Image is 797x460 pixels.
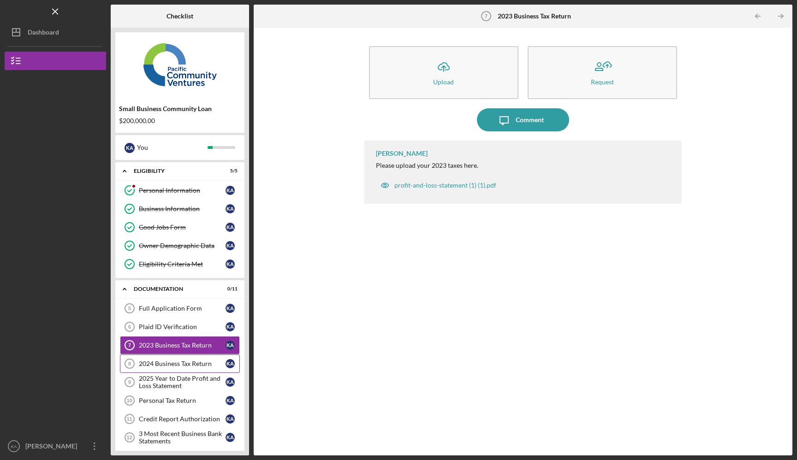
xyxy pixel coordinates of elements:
[120,200,240,218] a: Business InformationKA
[226,259,235,269] div: K A
[139,242,226,249] div: Owner Demographic Data
[120,373,240,391] a: 92025 Year to Date Profit and Loss StatementKA
[120,181,240,200] a: Personal InformationKA
[134,286,214,292] div: Documentation
[125,143,135,153] div: K A
[376,162,478,169] div: Please upload your 2023 taxes here.
[120,410,240,428] a: 11Credit Report AuthorizationKA
[120,255,240,273] a: Eligibility Criteria MetKA
[139,187,226,194] div: Personal Information
[221,168,238,174] div: 5 / 5
[120,428,240,447] a: 123 Most Recent Business Bank StatementsKA
[226,223,235,232] div: K A
[128,379,131,385] tspan: 9
[485,13,488,19] tspan: 7
[5,23,106,41] button: Dashboard
[139,430,226,445] div: 3 Most Recent Business Bank Statements
[139,415,226,423] div: Credit Report Authorization
[115,37,244,92] img: Product logo
[226,304,235,313] div: K A
[126,435,132,440] tspan: 12
[120,354,240,373] a: 82024 Business Tax ReturnKA
[139,360,226,367] div: 2024 Business Tax Return
[139,224,226,231] div: Good Jobs Form
[226,414,235,424] div: K A
[528,46,677,99] button: Request
[139,205,226,212] div: Business Information
[119,105,241,112] div: Small Business Community Loan
[137,140,208,155] div: You
[394,182,496,189] div: profit-and-loss-statement (1) (1).pdf
[128,324,131,330] tspan: 6
[139,375,226,389] div: 2025 Year to Date Profit and Loss Statement
[120,318,240,336] a: 6Plaid ID VerificationKA
[126,416,132,422] tspan: 11
[226,433,235,442] div: K A
[139,342,226,349] div: 2023 Business Tax Return
[226,186,235,195] div: K A
[139,260,226,268] div: Eligibility Criteria Met
[226,241,235,250] div: K A
[369,46,518,99] button: Upload
[5,437,106,455] button: KA[PERSON_NAME]
[139,323,226,330] div: Plaid ID Verification
[28,23,59,44] div: Dashboard
[516,108,544,131] div: Comment
[167,12,193,20] b: Checklist
[120,218,240,236] a: Good Jobs FormKA
[11,444,17,449] text: KA
[23,437,83,458] div: [PERSON_NAME]
[376,150,428,157] div: [PERSON_NAME]
[120,236,240,255] a: Owner Demographic DataKA
[139,397,226,404] div: Personal Tax Return
[120,391,240,410] a: 10Personal Tax ReturnKA
[226,341,235,350] div: K A
[128,342,131,348] tspan: 7
[139,305,226,312] div: Full Application Form
[226,359,235,368] div: K A
[119,117,241,124] div: $200,000.00
[126,398,132,403] tspan: 10
[376,176,501,195] button: profit-and-loss-statement (1) (1).pdf
[226,322,235,331] div: K A
[591,78,614,85] div: Request
[226,377,235,387] div: K A
[226,204,235,213] div: K A
[221,286,238,292] div: 0 / 11
[120,336,240,354] a: 72023 Business Tax ReturnKA
[134,168,214,174] div: Eligibility
[477,108,569,131] button: Comment
[433,78,454,85] div: Upload
[128,306,131,311] tspan: 5
[120,299,240,318] a: 5Full Application FormKA
[226,396,235,405] div: K A
[128,361,131,366] tspan: 8
[498,12,571,20] b: 2023 Business Tax Return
